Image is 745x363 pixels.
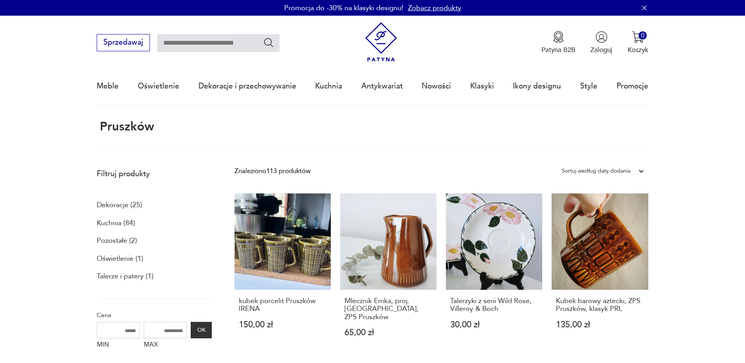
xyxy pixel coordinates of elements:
[562,166,630,176] div: Sortuj według daty dodania
[617,68,648,104] a: Promocje
[408,3,461,13] a: Zobacz produkty
[97,310,212,320] p: Cena
[340,193,437,356] a: Mlecznik Emka, proj. Gołajewska, ZPS PruszkówMlecznik Emka, proj. [GEOGRAPHIC_DATA], ZPS Pruszków...
[541,31,575,54] a: Ikona medaluPatyna B2B
[628,45,648,54] p: Koszyk
[284,3,403,13] p: Promocja do -30% na klasyki designu!
[580,68,597,104] a: Style
[556,297,644,313] h3: Kubek barowy aztecki, ZPS Pruszków, klasyk PRL
[97,217,135,230] a: Kuchnia (84)
[345,329,433,337] p: 65,00 zł
[470,68,494,104] a: Klasyki
[263,37,274,48] button: Szukaj
[513,68,561,104] a: Ikony designu
[556,321,644,329] p: 135,00 zł
[361,68,403,104] a: Antykwariat
[97,234,137,247] a: Pozostałe (2)
[235,193,331,356] a: kubek porcelit Pruszków IRENAkubek porcelit Pruszków IRENA150,00 zł
[239,321,327,329] p: 150,00 zł
[235,166,310,176] div: Znaleziono 113 produktów
[361,22,401,62] img: Patyna - sklep z meblami i dekoracjami vintage
[595,31,608,43] img: Ikonka użytkownika
[97,169,212,179] p: Filtruj produkty
[97,270,153,283] a: Talerze i patery (1)
[628,31,648,54] button: 0Koszyk
[97,252,143,265] a: Oświetlenie (1)
[315,68,342,104] a: Kuchnia
[632,31,644,43] img: Ikona koszyka
[97,40,150,46] a: Sprzedawaj
[97,68,119,104] a: Meble
[552,193,648,356] a: Kubek barowy aztecki, ZPS Pruszków, klasyk PRLKubek barowy aztecki, ZPS Pruszków, klasyk PRL135,0...
[590,31,612,54] button: Zaloguj
[541,31,575,54] button: Patyna B2B
[446,193,542,356] a: Talerzyki z serii Wild Rose, Villeroy & BochTalerzyki z serii Wild Rose, Villeroy & Boch30,00 zł
[97,34,150,51] button: Sprzedawaj
[450,321,538,329] p: 30,00 zł
[144,338,187,353] label: MAX
[541,45,575,54] p: Patyna B2B
[97,120,154,134] h1: Pruszków
[639,31,647,40] div: 0
[97,199,142,212] a: Dekoracje (25)
[138,68,179,104] a: Oświetlenie
[345,297,433,321] h3: Mlecznik Emka, proj. [GEOGRAPHIC_DATA], ZPS Pruszków
[552,31,565,43] img: Ikona medalu
[191,322,212,338] button: OK
[97,338,140,353] label: MIN
[422,68,451,104] a: Nowości
[450,297,538,313] h3: Talerzyki z serii Wild Rose, Villeroy & Boch
[590,45,612,54] p: Zaloguj
[198,68,296,104] a: Dekoracje i przechowywanie
[239,297,327,313] h3: kubek porcelit Pruszków IRENA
